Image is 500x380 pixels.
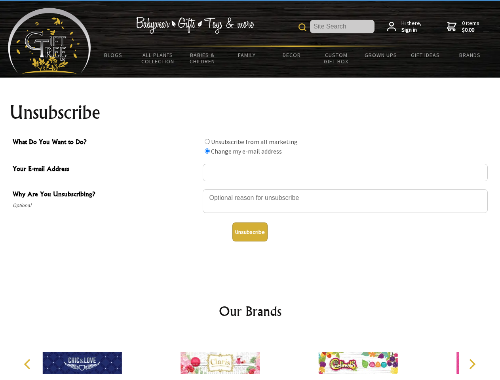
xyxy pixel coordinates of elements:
[310,20,375,33] input: Site Search
[13,201,199,210] span: Optional
[314,47,359,70] a: Custom Gift Box
[13,164,199,175] span: Your E-mail Address
[13,137,199,148] span: What Do You Want to Do?
[13,189,199,201] span: Why Are You Unsubscribing?
[401,27,422,34] strong: Sign in
[462,19,479,34] span: 0 items
[462,27,479,34] strong: $0.00
[298,23,306,31] img: product search
[269,47,314,63] a: Decor
[211,147,282,155] label: Change my e-mail address
[203,189,488,213] textarea: Why Are You Unsubscribing?
[91,47,136,63] a: BLOGS
[447,20,479,34] a: 0 items$0.00
[205,148,210,154] input: What Do You Want to Do?
[16,302,485,321] h2: Our Brands
[463,355,481,373] button: Next
[448,47,492,63] a: Brands
[387,20,422,34] a: Hi there,Sign in
[232,222,268,241] button: Unsubscribe
[203,164,488,181] input: Your E-mail Address
[403,47,448,63] a: Gift Ideas
[20,355,37,373] button: Previous
[358,47,403,63] a: Grown Ups
[401,20,422,34] span: Hi there,
[225,47,270,63] a: Family
[205,139,210,144] input: What Do You Want to Do?
[211,138,298,146] label: Unsubscribe from all marketing
[8,8,91,74] img: Babyware - Gifts - Toys and more...
[135,17,254,34] img: Babywear - Gifts - Toys & more
[136,47,181,70] a: All Plants Collection
[180,47,225,70] a: Babies & Children
[10,103,491,122] h1: Unsubscribe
